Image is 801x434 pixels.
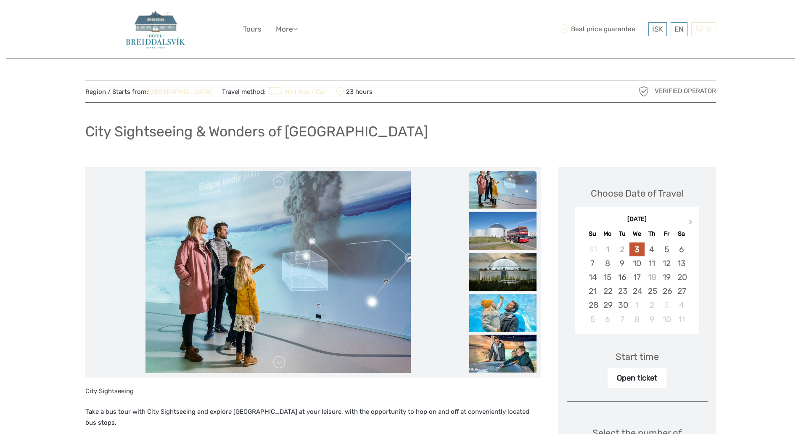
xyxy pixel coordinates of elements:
[645,256,659,270] div: Choose Thursday, September 11th, 2025
[645,242,659,256] div: Choose Thursday, September 4th, 2025
[645,270,659,284] div: Not available Thursday, September 18th, 2025
[469,294,537,332] img: 9f511a303d504affba141bf271f89ba8_slider_thumbnail.jpg
[615,270,629,284] div: Choose Tuesday, September 16th, 2025
[629,284,644,298] div: Choose Wednesday, September 24th, 2025
[659,298,674,312] div: Not available Friday, October 3rd, 2025
[558,22,646,36] span: Best price guarantee
[629,256,644,270] div: Choose Wednesday, September 10th, 2025
[243,23,262,35] a: Tours
[674,298,689,312] div: Choose Saturday, October 4th, 2025
[578,242,696,326] div: month 2025-09
[266,88,326,96] a: Mini Bus / Car
[145,171,411,373] img: 38e8be4aa30340f99e23564c393f0b14_main_slider.jpg
[645,284,659,298] div: Choose Thursday, September 25th, 2025
[629,228,644,240] div: We
[674,270,689,284] div: Choose Saturday, September 20th, 2025
[629,312,644,326] div: Choose Wednesday, October 8th, 2025
[615,312,629,326] div: Choose Tuesday, October 7th, 2025
[629,270,644,284] div: Choose Wednesday, September 17th, 2025
[85,88,212,96] span: Region / Starts from:
[615,284,629,298] div: Choose Tuesday, September 23rd, 2025
[469,212,537,250] img: 535f52bbaa1046688b2f5b2c8036e3cf_slider_thumbnail.jpeg
[645,312,659,326] div: Choose Thursday, October 9th, 2025
[659,312,674,326] div: Choose Friday, October 10th, 2025
[585,270,600,284] div: Choose Sunday, September 14th, 2025
[645,228,659,240] div: Th
[85,407,541,428] p: Take a bus tour with City Sightseeing and explore [GEOGRAPHIC_DATA] at your leisure, with the opp...
[659,284,674,298] div: Choose Friday, September 26th, 2025
[585,242,600,256] div: Not available Sunday, August 31st, 2025
[469,335,537,373] img: fecffe70c59a4301a668b729830663de_slider_thumbnail.jpg
[85,123,428,140] h1: City Sightseeing & Wonders of [GEOGRAPHIC_DATA]
[615,298,629,312] div: Choose Tuesday, September 30th, 2025
[600,242,615,256] div: Not available Monday, September 1st, 2025
[674,242,689,256] div: Choose Saturday, September 6th, 2025
[585,256,600,270] div: Choose Sunday, September 7th, 2025
[585,312,600,326] div: Choose Sunday, October 5th, 2025
[674,228,689,240] div: Sa
[685,217,698,231] button: Next Month
[585,284,600,298] div: Choose Sunday, September 21st, 2025
[615,256,629,270] div: Choose Tuesday, September 9th, 2025
[659,242,674,256] div: Choose Friday, September 5th, 2025
[629,242,644,256] div: Choose Wednesday, September 3rd, 2025
[652,25,663,33] span: ISK
[674,256,689,270] div: Choose Saturday, September 13th, 2025
[683,407,801,434] iframe: LiveChat chat widget
[655,87,716,96] span: Verified Operator
[645,298,659,312] div: Choose Thursday, October 2nd, 2025
[85,386,541,397] p: City Sightseeing
[469,253,537,291] img: d0b819b708104273bca5e584b52e6e93_slider_thumbnail.jpg
[600,228,615,240] div: Mo
[629,298,644,312] div: Choose Wednesday, October 1st, 2025
[469,171,537,209] img: 38e8be4aa30340f99e23564c393f0b14_slider_thumbnail.jpg
[659,228,674,240] div: Fr
[705,25,712,33] span: 0
[600,298,615,312] div: Choose Monday, September 29th, 2025
[637,85,650,98] img: verified_operator_grey_128.png
[600,270,615,284] div: Choose Monday, September 15th, 2025
[222,85,326,97] span: Travel method:
[615,228,629,240] div: Tu
[585,228,600,240] div: Su
[674,312,689,326] div: Choose Saturday, October 11th, 2025
[591,187,683,200] div: Choose Date of Travel
[659,270,674,284] div: Choose Friday, September 19th, 2025
[659,256,674,270] div: Choose Friday, September 12th, 2025
[615,242,629,256] div: Not available Tuesday, September 2nd, 2025
[585,298,600,312] div: Choose Sunday, September 28th, 2025
[276,23,298,35] a: More
[575,215,699,224] div: [DATE]
[600,256,615,270] div: Choose Monday, September 8th, 2025
[600,284,615,298] div: Choose Monday, September 22nd, 2025
[148,88,212,96] a: [GEOGRAPHIC_DATA]
[122,6,189,52] img: 2448-51b0dc00-3c6d-4da0-812a-e099997996f9_logo_big.jpg
[336,85,373,97] span: 23 hours
[600,312,615,326] div: Choose Monday, October 6th, 2025
[671,22,687,36] div: EN
[616,350,659,363] div: Start time
[608,368,666,388] div: Open ticket
[674,284,689,298] div: Choose Saturday, September 27th, 2025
